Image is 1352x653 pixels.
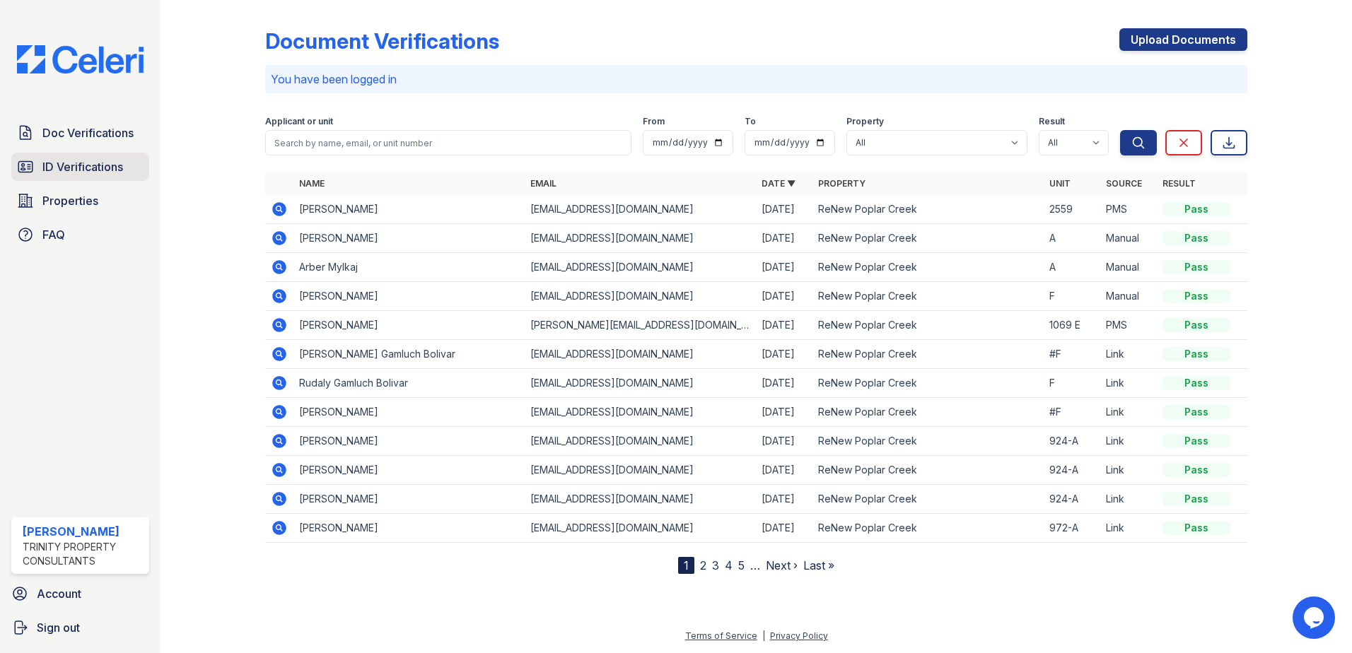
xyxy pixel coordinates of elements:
p: You have been logged in [271,71,1242,88]
td: [PERSON_NAME] [293,195,525,224]
div: Pass [1162,289,1230,303]
td: ReNew Poplar Creek [812,514,1044,543]
a: Account [6,580,155,608]
td: ReNew Poplar Creek [812,369,1044,398]
td: [PERSON_NAME] [293,427,525,456]
div: Pass [1162,347,1230,361]
a: Name [299,178,325,189]
td: A [1044,224,1100,253]
td: [DATE] [756,224,812,253]
td: [EMAIL_ADDRESS][DOMAIN_NAME] [525,340,756,369]
td: ReNew Poplar Creek [812,311,1044,340]
td: [PERSON_NAME] [293,311,525,340]
td: Link [1100,369,1157,398]
a: Doc Verifications [11,119,149,147]
td: ReNew Poplar Creek [812,340,1044,369]
td: F [1044,369,1100,398]
td: [DATE] [756,369,812,398]
div: Pass [1162,434,1230,448]
input: Search by name, email, or unit number [265,130,631,155]
td: [PERSON_NAME] Gamluch Bolivar [293,340,525,369]
td: [EMAIL_ADDRESS][DOMAIN_NAME] [525,369,756,398]
iframe: chat widget [1293,596,1338,639]
div: Pass [1162,202,1230,216]
div: Pass [1162,376,1230,390]
span: Doc Verifications [42,124,134,141]
td: [EMAIL_ADDRESS][DOMAIN_NAME] [525,456,756,485]
td: [EMAIL_ADDRESS][DOMAIN_NAME] [525,427,756,456]
td: PMS [1100,311,1157,340]
td: 972-A [1044,514,1100,543]
img: CE_Logo_Blue-a8612792a0a2168367f1c8372b55b34899dd931a85d93a1a3d3e32e68fde9ad4.png [6,45,155,73]
td: #F [1044,340,1100,369]
div: Pass [1162,463,1230,477]
td: [DATE] [756,427,812,456]
a: 4 [725,558,733,572]
td: [PERSON_NAME] [293,456,525,485]
td: ReNew Poplar Creek [812,456,1044,485]
a: 5 [738,558,745,572]
td: [PERSON_NAME] [293,398,525,427]
td: Arber Mylkaj [293,253,525,282]
div: Pass [1162,260,1230,274]
a: Privacy Policy [770,630,828,641]
td: [PERSON_NAME] [293,485,525,514]
button: Sign out [6,613,155,642]
td: Link [1100,514,1157,543]
td: [EMAIL_ADDRESS][DOMAIN_NAME] [525,514,756,543]
div: Document Verifications [265,28,499,54]
a: Terms of Service [685,630,757,641]
a: Source [1106,178,1142,189]
td: Link [1100,485,1157,514]
td: Manual [1100,224,1157,253]
td: [PERSON_NAME][EMAIL_ADDRESS][DOMAIN_NAME] [525,311,756,340]
td: 924-A [1044,427,1100,456]
td: 2559 [1044,195,1100,224]
td: 1069 E [1044,311,1100,340]
td: 924-A [1044,485,1100,514]
a: ID Verifications [11,153,149,181]
div: Pass [1162,231,1230,245]
label: From [643,116,665,127]
td: Link [1100,427,1157,456]
td: 924-A [1044,456,1100,485]
td: PMS [1100,195,1157,224]
span: FAQ [42,226,65,243]
a: Email [530,178,556,189]
td: [PERSON_NAME] [293,282,525,311]
span: Properties [42,192,98,209]
td: Link [1100,456,1157,485]
label: Result [1039,116,1065,127]
span: Account [37,585,81,602]
td: [DATE] [756,311,812,340]
td: #F [1044,398,1100,427]
td: Link [1100,398,1157,427]
td: [EMAIL_ADDRESS][DOMAIN_NAME] [525,398,756,427]
a: FAQ [11,220,149,249]
td: [DATE] [756,340,812,369]
a: 3 [712,558,719,572]
td: [PERSON_NAME] [293,224,525,253]
a: Date ▼ [762,178,796,189]
td: [EMAIL_ADDRESS][DOMAIN_NAME] [525,253,756,282]
label: To [745,116,756,127]
div: Trinity Property Consultants [23,540,144,568]
td: Manual [1100,253,1157,282]
div: 1 [678,557,694,574]
div: Pass [1162,492,1230,506]
a: Upload Documents [1119,28,1247,51]
td: [EMAIL_ADDRESS][DOMAIN_NAME] [525,485,756,514]
a: Result [1162,178,1196,189]
a: Property [818,178,866,189]
td: ReNew Poplar Creek [812,427,1044,456]
div: Pass [1162,405,1230,419]
td: [EMAIL_ADDRESS][DOMAIN_NAME] [525,195,756,224]
td: [DATE] [756,253,812,282]
td: ReNew Poplar Creek [812,224,1044,253]
span: … [750,557,760,574]
span: ID Verifications [42,158,123,175]
td: ReNew Poplar Creek [812,398,1044,427]
td: [DATE] [756,456,812,485]
a: Next › [766,558,798,572]
td: [DATE] [756,282,812,311]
